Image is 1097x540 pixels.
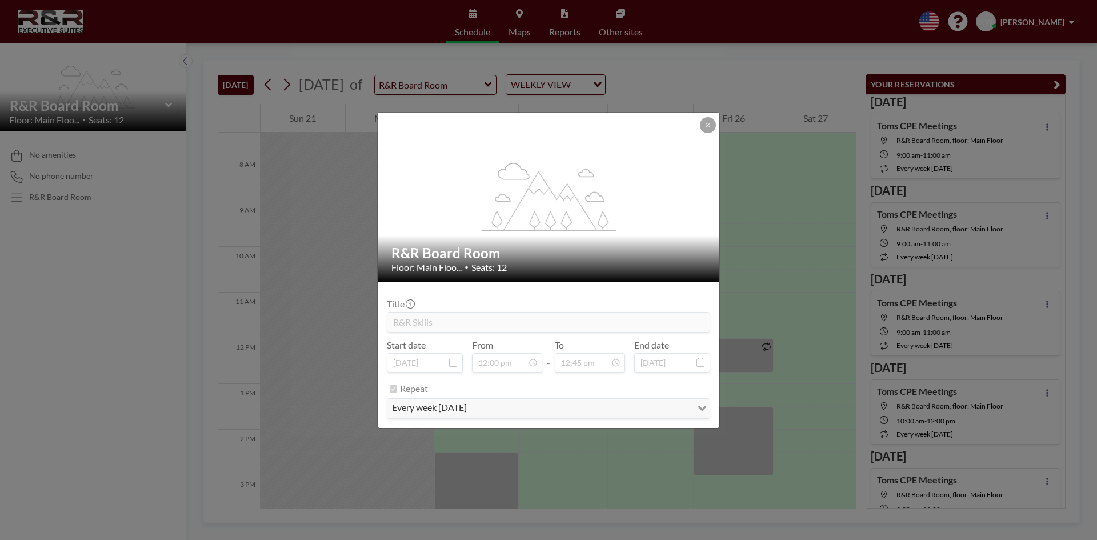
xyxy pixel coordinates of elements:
[547,343,550,369] span: -
[387,298,414,310] label: Title
[470,401,691,416] input: Search for option
[465,263,469,271] span: •
[555,339,564,351] label: To
[634,339,669,351] label: End date
[472,339,493,351] label: From
[387,313,710,332] input: (No title)
[391,262,462,273] span: Floor: Main Floo...
[471,262,507,273] span: Seats: 12
[387,339,426,351] label: Start date
[390,401,469,416] span: every week [DATE]
[387,399,710,418] div: Search for option
[400,383,428,394] label: Repeat
[391,245,707,262] h2: R&R Board Room
[482,162,616,230] g: flex-grow: 1.2;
